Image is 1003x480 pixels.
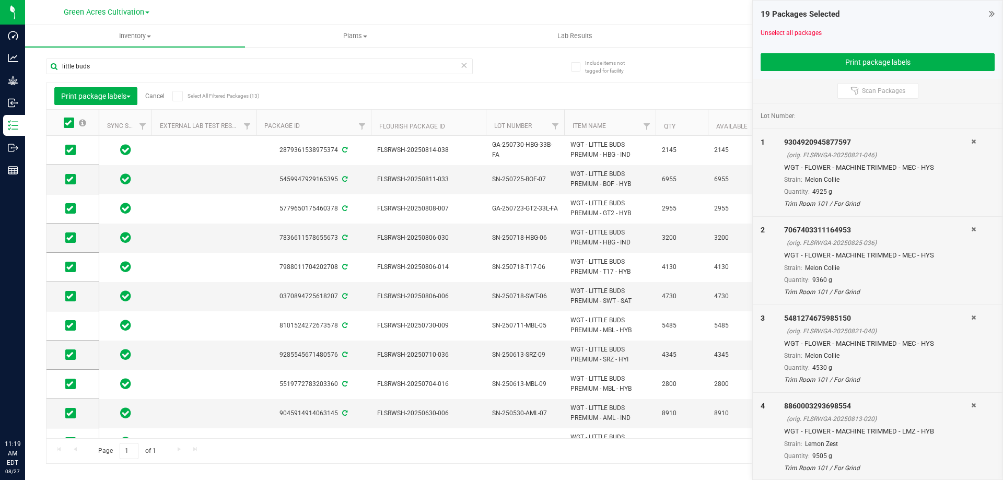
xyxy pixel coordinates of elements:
[787,414,971,424] div: (orig. FLSRWGA-20250813-020)
[120,143,131,157] span: In Sync
[714,350,754,360] span: 4345
[254,291,372,301] div: 0370894725618207
[784,250,971,261] div: WGT - FLOWER - MACHINE TRIMMED - MEC - HYS
[664,123,675,130] a: Qty
[784,375,971,384] div: Trim Room 101 / For Grind
[805,352,839,359] span: Melon Collie
[377,291,480,301] span: FLSRWSH-20250806-006
[8,30,18,41] inline-svg: Dashboard
[254,262,372,272] div: 7988011704202708
[784,199,971,208] div: Trim Room 101 / For Grind
[145,92,165,100] a: Cancel
[570,140,649,160] span: WGT - LITTLE BUDS PREMIUM - HBG - IND
[662,174,702,184] span: 6955
[341,234,347,241] span: Sync from Compliance System
[570,169,649,189] span: WGT - LITTLE BUDS PREMIUM - BOF - HYB
[264,122,300,130] a: Package ID
[134,118,151,135] a: Filter
[341,263,347,271] span: Sync from Compliance System
[784,264,802,272] span: Strain:
[492,140,558,160] span: GA-250730-HBG-33B-FA
[341,409,347,417] span: Sync from Compliance System
[761,29,822,37] a: Unselect all packages
[837,83,918,99] button: Scan Packages
[120,406,131,420] span: In Sync
[89,443,165,459] span: Page of 1
[784,452,810,460] span: Quantity:
[254,438,372,448] div: 4562694914544460
[8,98,18,108] inline-svg: Inbound
[662,350,702,360] span: 4345
[254,174,372,184] div: 5459947929165395
[8,53,18,63] inline-svg: Analytics
[254,204,372,214] div: 5779650175460378
[120,377,131,391] span: In Sync
[492,291,558,301] span: SN-250718-SWT-06
[160,122,242,130] a: External Lab Test Result
[377,350,480,360] span: FLSRWSH-20250710-036
[784,176,802,183] span: Strain:
[714,379,754,389] span: 2800
[714,291,754,301] span: 4730
[492,233,558,243] span: SN-250718-HBG-06
[714,233,754,243] span: 3200
[570,403,649,423] span: WGT - LITTLE BUDS PREMIUM - AML - IND
[120,201,131,216] span: In Sync
[805,264,839,272] span: Melon Collie
[25,31,245,41] span: Inventory
[784,426,971,437] div: WGT - FLOWER - MACHINE TRIMMED - LMZ - HYB
[662,379,702,389] span: 2800
[377,233,480,243] span: FLSRWSH-20250806-030
[585,59,637,75] span: Include items not tagged for facility
[492,262,558,272] span: SN-250718-T17-06
[784,287,971,297] div: Trim Room 101 / For Grind
[492,204,558,214] span: GA-250723-GT2-33L-FA
[492,321,558,331] span: SN-250711-MBL-05
[662,408,702,418] span: 8910
[761,314,765,322] span: 3
[5,467,20,475] p: 08/27
[784,352,802,359] span: Strain:
[120,435,131,450] span: In Sync
[379,123,445,130] a: Flourish Package ID
[784,313,971,324] div: 5481274675985150
[662,262,702,272] span: 4130
[254,350,372,360] div: 9285545671480576
[254,233,372,243] div: 7836611578655673
[61,92,131,100] span: Print package labels
[784,463,971,473] div: Trim Room 101 / For Grind
[686,31,905,41] span: Audit
[354,118,371,135] a: Filter
[494,122,532,130] a: Lot Number
[254,408,372,418] div: 9045914914063145
[377,204,480,214] span: FLSRWSH-20250808-007
[54,87,137,105] button: Print package labels
[716,123,748,130] a: Available
[245,25,465,47] a: Plants
[341,322,347,329] span: Sync from Compliance System
[8,165,18,175] inline-svg: Reports
[805,440,838,448] span: Lemon Zest
[492,350,558,360] span: SN-250613-SRZ-09
[547,118,564,135] a: Filter
[377,408,480,418] span: FLSRWSH-20250630-006
[812,364,832,371] span: 4530 g
[492,174,558,184] span: SN-250725-BOF-07
[784,188,810,195] span: Quantity:
[784,440,802,448] span: Strain:
[662,291,702,301] span: 4730
[761,402,765,410] span: 4
[492,379,558,389] span: SN-250613-MBL-09
[714,145,754,155] span: 2145
[570,198,649,218] span: WGT - LITTLE BUDS PREMIUM - GT2 - HYB
[812,188,832,195] span: 4925 g
[662,145,702,155] span: 2145
[805,176,839,183] span: Melon Collie
[714,408,754,418] span: 8910
[570,228,649,248] span: WGT - LITTLE BUDS PREMIUM - HBG - IND
[341,175,347,183] span: Sync from Compliance System
[5,439,20,467] p: 11:19 AM EDT
[25,25,245,47] a: Inventory
[761,138,765,146] span: 1
[570,432,649,452] span: WGT - LITTLE BUDS PREMIUM - SRZ - HYI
